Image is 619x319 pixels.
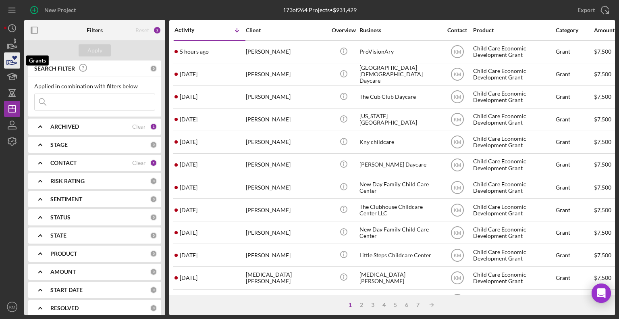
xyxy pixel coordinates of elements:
[556,290,593,311] div: Grant
[50,232,66,239] b: STATE
[442,27,472,33] div: Contact
[246,290,326,311] div: [PERSON_NAME]
[401,302,412,308] div: 6
[150,250,157,257] div: 0
[246,177,326,198] div: [PERSON_NAME]
[50,160,77,166] b: CONTACT
[150,141,157,148] div: 0
[4,299,20,315] button: KM
[556,222,593,243] div: Grant
[87,44,102,56] div: Apply
[359,41,440,63] div: ProVisionAry
[473,86,554,108] div: Child Care Economic Development Grant
[180,71,197,77] time: 2025-07-17 04:58
[556,244,593,266] div: Grant
[246,244,326,266] div: [PERSON_NAME]
[454,230,461,236] text: KM
[180,161,197,168] time: 2025-07-17 03:45
[473,290,554,311] div: Child Care Economic Development Grant
[150,232,157,239] div: 0
[473,199,554,221] div: Child Care Economic Development Grant
[473,41,554,63] div: Child Care Economic Development Grant
[556,27,593,33] div: Category
[44,2,76,18] div: New Project
[132,160,146,166] div: Clear
[454,72,461,77] text: KM
[246,131,326,153] div: [PERSON_NAME]
[150,214,157,221] div: 0
[556,86,593,108] div: Grant
[50,142,68,148] b: STAGE
[473,154,554,175] div: Child Care Economic Development Grant
[87,27,103,33] b: Filters
[556,64,593,85] div: Grant
[180,139,197,145] time: 2025-07-17 03:58
[556,41,593,63] div: Grant
[135,27,149,33] div: Reset
[50,123,79,130] b: ARCHIVED
[50,250,77,257] b: PRODUCT
[359,177,440,198] div: New Day Family Child Care Center
[79,44,111,56] button: Apply
[378,302,390,308] div: 4
[359,131,440,153] div: Kny childcare
[367,302,378,308] div: 3
[150,177,157,185] div: 0
[556,199,593,221] div: Grant
[180,116,197,123] time: 2025-07-17 04:29
[246,86,326,108] div: [PERSON_NAME]
[246,199,326,221] div: [PERSON_NAME]
[359,222,440,243] div: New Day Family Child Care Center
[180,229,197,236] time: 2025-07-17 01:37
[150,286,157,294] div: 0
[556,267,593,288] div: Grant
[50,287,83,293] b: START DATE
[359,64,440,85] div: [GEOGRAPHIC_DATA][DEMOGRAPHIC_DATA] Daycare
[556,154,593,175] div: Grant
[153,26,161,34] div: 2
[359,290,440,311] div: Pine Pals, Inc
[174,27,210,33] div: Activity
[246,267,326,288] div: [MEDICAL_DATA][PERSON_NAME]
[592,284,611,303] div: Open Intercom Messenger
[577,2,595,18] div: Export
[246,64,326,85] div: [PERSON_NAME]
[473,244,554,266] div: Child Care Economic Development Grant
[473,267,554,288] div: Child Care Economic Development Grant
[180,252,197,259] time: 2025-07-17 00:53
[150,196,157,203] div: 0
[473,109,554,130] div: Child Care Economic Development Grant
[556,109,593,130] div: Grant
[150,123,157,130] div: 1
[283,7,357,13] div: 173 of 264 Projects • $931,429
[473,64,554,85] div: Child Care Economic Development Grant
[556,177,593,198] div: Grant
[473,177,554,198] div: Child Care Economic Development Grant
[180,207,197,213] time: 2025-07-17 02:37
[454,49,461,55] text: KM
[345,302,356,308] div: 1
[246,154,326,175] div: [PERSON_NAME]
[34,65,75,72] b: SEARCH FILTER
[150,65,157,72] div: 0
[412,302,424,308] div: 7
[50,196,82,202] b: SENTIMENT
[473,27,554,33] div: Product
[50,305,79,311] b: RESOLVED
[246,109,326,130] div: [PERSON_NAME]
[390,302,401,308] div: 5
[356,302,367,308] div: 2
[50,214,71,221] b: STATUS
[359,244,440,266] div: Little Steps Childcare Center
[328,27,359,33] div: Overview
[454,162,461,168] text: KM
[50,269,76,275] b: AMOUNT
[246,41,326,63] div: [PERSON_NAME]
[246,27,326,33] div: Client
[50,178,85,184] b: RISK RATING
[150,304,157,312] div: 0
[24,2,84,18] button: New Project
[180,48,209,55] time: 2025-08-13 14:47
[454,275,461,281] text: KM
[454,140,461,145] text: KM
